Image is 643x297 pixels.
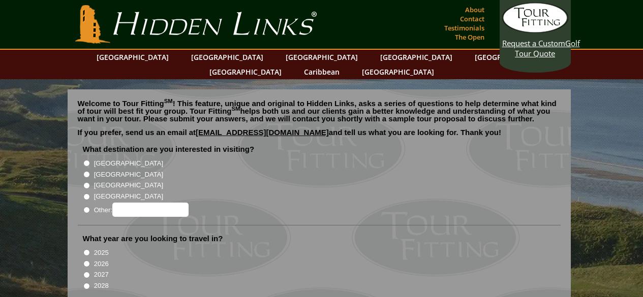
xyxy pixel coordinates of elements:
label: What destination are you interested in visiting? [83,144,255,154]
span: Request a Custom [502,38,565,48]
a: Contact [457,12,487,26]
a: [GEOGRAPHIC_DATA] [91,50,174,64]
label: [GEOGRAPHIC_DATA] [94,180,163,190]
a: [GEOGRAPHIC_DATA] [375,50,457,64]
label: 2026 [94,259,109,269]
label: 2025 [94,248,109,258]
p: Welcome to Tour Fitting ! This feature, unique and original to Hidden Links, asks a series of que... [78,100,561,122]
label: What year are you looking to travel in? [83,234,223,244]
a: Testimonials [442,21,487,35]
a: [GEOGRAPHIC_DATA] [204,64,287,79]
label: [GEOGRAPHIC_DATA] [94,158,163,169]
sup: SM [232,106,240,112]
a: Caribbean [299,64,345,79]
a: [GEOGRAPHIC_DATA] [186,50,268,64]
label: [GEOGRAPHIC_DATA] [94,191,163,202]
input: Other: [112,203,189,217]
label: 2027 [94,270,109,280]
a: [GEOGRAPHIC_DATA] [281,50,363,64]
label: [GEOGRAPHIC_DATA] [94,170,163,180]
a: Request a CustomGolf Tour Quote [502,3,568,58]
label: 2028 [94,281,109,291]
a: [GEOGRAPHIC_DATA] [357,64,439,79]
p: If you prefer, send us an email at and tell us what you are looking for. Thank you! [78,128,561,144]
a: [EMAIL_ADDRESS][DOMAIN_NAME] [196,128,329,137]
a: About [463,3,487,17]
a: [GEOGRAPHIC_DATA] [470,50,552,64]
sup: SM [164,98,173,104]
label: Other: [94,203,189,217]
a: The Open [452,30,487,44]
